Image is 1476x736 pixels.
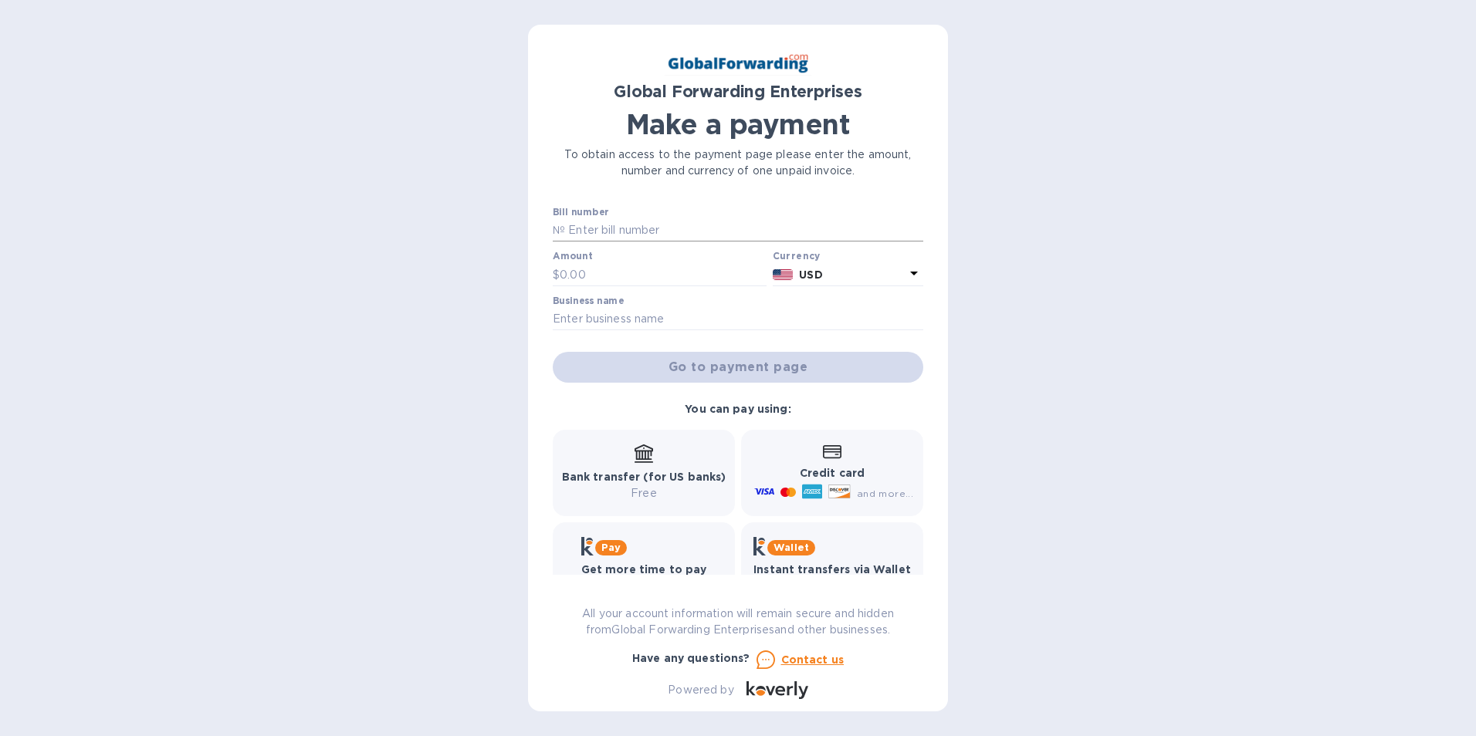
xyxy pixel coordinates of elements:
[565,219,923,242] input: Enter bill number
[668,682,733,698] p: Powered by
[553,308,923,331] input: Enter business name
[562,485,726,501] p: Free
[781,653,845,666] u: Contact us
[553,108,923,140] h1: Make a payment
[553,606,923,638] p: All your account information will remain secure and hidden from Global Forwarding Enterprises and...
[774,542,809,553] b: Wallet
[799,268,822,281] b: USD
[553,222,565,238] p: №
[800,467,865,479] b: Credit card
[553,267,560,283] p: $
[773,250,821,262] b: Currency
[685,403,790,415] b: You can pay using:
[857,488,913,499] span: and more...
[581,563,707,576] b: Get more time to pay
[601,542,621,553] b: Pay
[614,82,862,101] b: Global Forwarding Enterprises
[632,652,750,664] b: Have any questions?
[553,252,592,262] label: Amount
[753,563,911,576] b: Instant transfers via Wallet
[562,471,726,483] b: Bank transfer (for US banks)
[553,147,923,179] p: To obtain access to the payment page please enter the amount, number and currency of one unpaid i...
[773,269,794,280] img: USD
[560,263,767,286] input: 0.00
[553,296,624,306] label: Business name
[553,208,608,217] label: Bill number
